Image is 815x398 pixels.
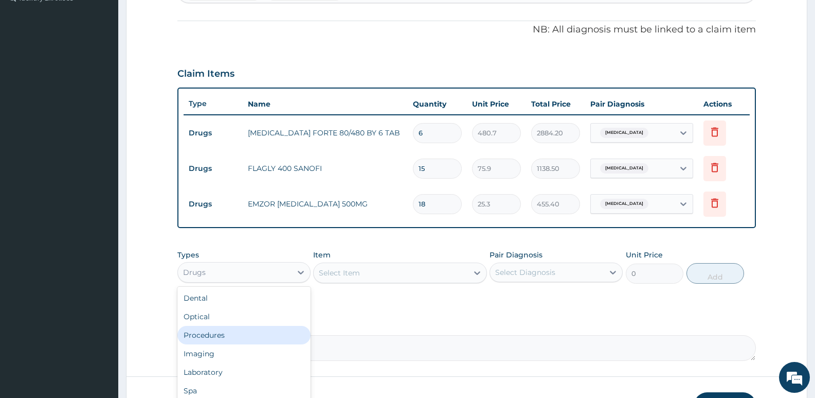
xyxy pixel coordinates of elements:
[600,199,648,209] span: [MEDICAL_DATA]
[19,51,42,77] img: d_794563401_company_1708531726252_794563401
[313,250,331,260] label: Item
[177,307,311,326] div: Optical
[526,94,585,114] th: Total Price
[177,326,311,344] div: Procedures
[585,94,698,114] th: Pair Diagnosis
[183,267,206,278] div: Drugs
[184,159,243,178] td: Drugs
[686,263,744,284] button: Add
[319,268,360,278] div: Select Item
[177,289,311,307] div: Dental
[600,163,648,174] span: [MEDICAL_DATA]
[600,128,648,138] span: [MEDICAL_DATA]
[495,267,555,278] div: Select Diagnosis
[177,321,756,330] label: Comment
[177,251,199,259] label: Types
[243,123,408,143] td: [MEDICAL_DATA] FORTE 80/480 BY 6 TAB
[184,195,243,214] td: Drugs
[177,68,234,80] h3: Claim Items
[243,194,408,214] td: EMZOR [MEDICAL_DATA] 500MG
[243,94,408,114] th: Name
[408,94,467,114] th: Quantity
[60,130,142,234] span: We're online!
[177,23,756,37] p: NB: All diagnosis must be linked to a claim item
[169,5,193,30] div: Minimize live chat window
[184,94,243,113] th: Type
[467,94,526,114] th: Unit Price
[626,250,663,260] label: Unit Price
[53,58,173,71] div: Chat with us now
[5,281,196,317] textarea: Type your message and hit 'Enter'
[490,250,542,260] label: Pair Diagnosis
[698,94,750,114] th: Actions
[243,158,408,179] td: FLAGLY 400 SANOFI
[177,363,311,382] div: Laboratory
[177,344,311,363] div: Imaging
[184,124,243,143] td: Drugs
